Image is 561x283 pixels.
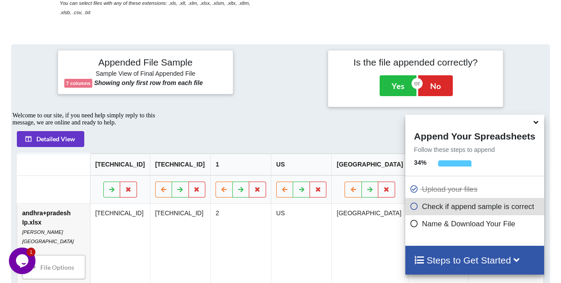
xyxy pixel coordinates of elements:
[25,258,82,276] div: File Options
[414,159,427,166] b: 34 %
[22,229,74,244] i: [PERSON_NAME][GEOGRAPHIC_DATA]
[332,154,408,175] th: [GEOGRAPHIC_DATA]
[60,0,251,15] i: You can select files with any of these extensions: .xls, .xlt, .xlm, .xlsx, .xlsm, .xltx, .xltm, ...
[414,255,535,266] h4: Steps to Get Started
[64,57,227,69] h4: Appended File Sample
[4,4,146,17] span: Welcome to our site, if you need help simply reply to this message, we are online and ready to help.
[94,79,203,86] b: Showing only first row from each file
[405,128,544,142] h4: Append Your Spreadsheets
[64,70,227,79] h6: Sample View of Final Appended File
[4,4,163,18] div: Welcome to our site, if you need help simply reply to this message, we are online and ready to help.
[410,201,542,212] p: Check if append sample is correct
[9,109,169,243] iframe: chat widget
[410,184,542,195] p: Upload your files
[211,154,271,175] th: 1
[66,81,90,86] b: 7 columns
[9,248,37,274] iframe: chat widget
[410,218,542,229] p: Name & Download Your File
[334,57,497,68] h4: Is the file appended correctly?
[271,154,332,175] th: US
[418,75,453,96] button: No
[150,154,211,175] th: [TECHNICAL_ID]
[380,75,416,96] button: Yes
[405,145,544,154] p: Follow these steps to append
